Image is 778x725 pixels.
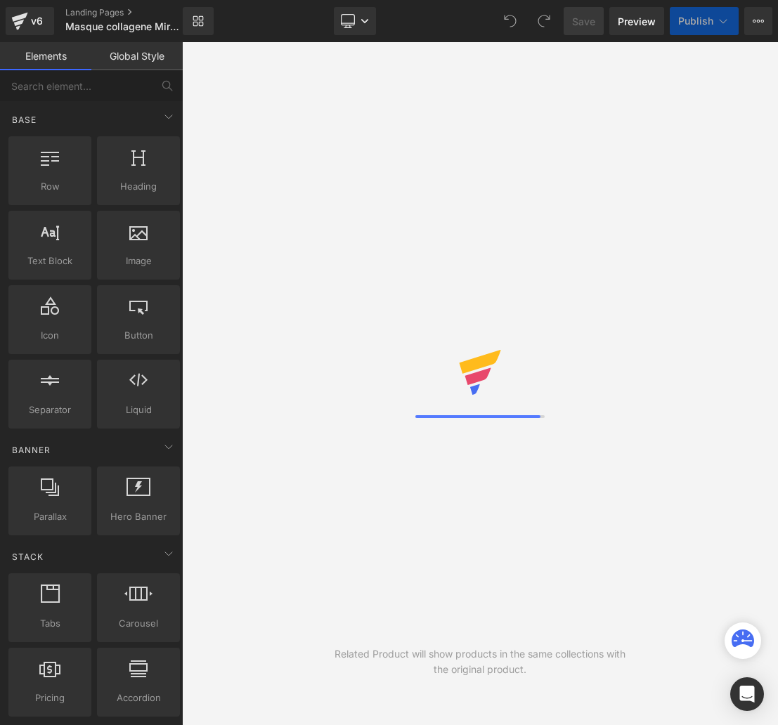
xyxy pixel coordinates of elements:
[11,443,52,457] span: Banner
[65,21,179,32] span: Masque collagene Mirae Glow
[65,7,206,18] a: Landing Pages
[11,550,45,563] span: Stack
[13,616,87,631] span: Tabs
[11,113,38,126] span: Base
[572,14,595,29] span: Save
[13,328,87,343] span: Icon
[730,677,764,711] div: Open Intercom Messenger
[101,328,176,343] span: Button
[618,14,656,29] span: Preview
[91,42,183,70] a: Global Style
[496,7,524,35] button: Undo
[6,7,54,35] a: v6
[13,509,87,524] span: Parallax
[609,7,664,35] a: Preview
[670,7,739,35] button: Publish
[28,12,46,30] div: v6
[101,403,176,417] span: Liquid
[101,179,176,194] span: Heading
[678,15,713,27] span: Publish
[13,179,87,194] span: Row
[331,646,629,677] div: Related Product will show products in the same collections with the original product.
[744,7,772,35] button: More
[101,691,176,705] span: Accordion
[530,7,558,35] button: Redo
[13,403,87,417] span: Separator
[13,254,87,268] span: Text Block
[101,254,176,268] span: Image
[101,509,176,524] span: Hero Banner
[183,7,214,35] a: New Library
[13,691,87,705] span: Pricing
[101,616,176,631] span: Carousel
